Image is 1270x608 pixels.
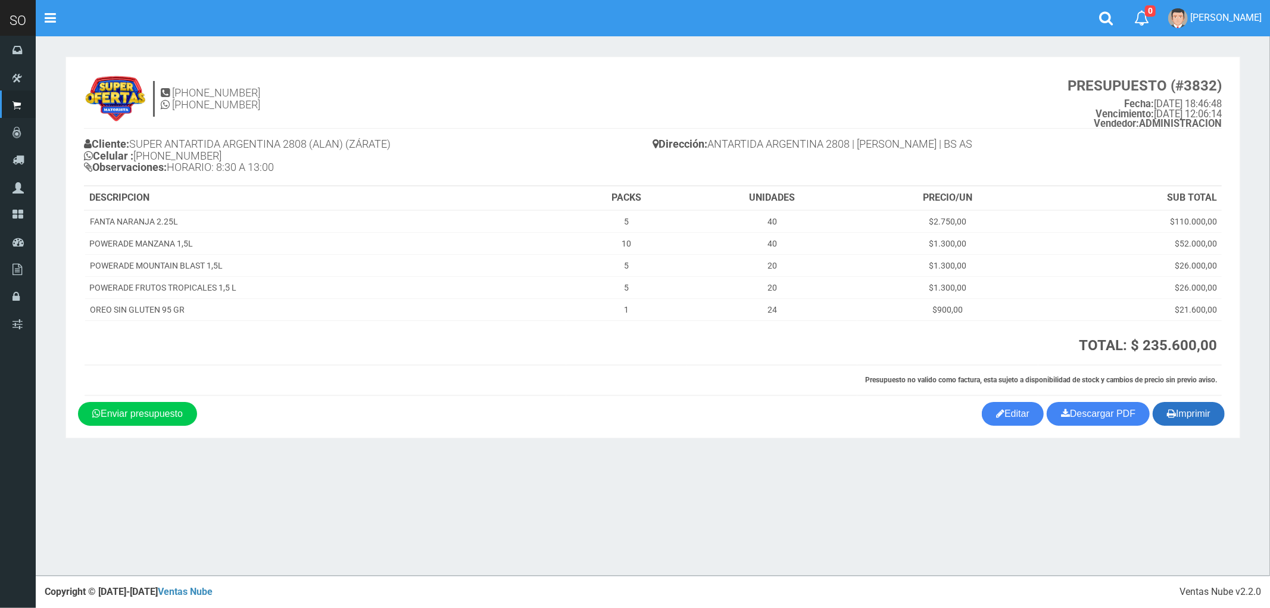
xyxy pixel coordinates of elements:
td: 5 [566,255,687,277]
td: $2.750,00 [857,210,1038,233]
a: Ventas Nube [158,586,213,597]
span: Enviar presupuesto [101,409,183,419]
td: $1.300,00 [857,255,1038,277]
td: $26.000,00 [1038,255,1222,277]
td: $52.000,00 [1038,233,1222,255]
a: Descargar PDF [1047,402,1150,426]
td: POWERADE MANZANA 1,5L [85,233,566,255]
b: Observaciones: [84,161,167,173]
h4: [PHONE_NUMBER] [PHONE_NUMBER] [161,87,260,111]
td: $110.000,00 [1038,210,1222,233]
td: $26.000,00 [1038,277,1222,299]
td: OREO SIN GLUTEN 95 GR [85,299,566,321]
td: 10 [566,233,687,255]
td: FANTA NARANJA 2.25L [85,210,566,233]
td: POWERADE FRUTOS TROPICALES 1,5 L [85,277,566,299]
button: Imprimir [1153,402,1225,426]
a: Editar [982,402,1044,426]
td: 1 [566,299,687,321]
small: [DATE] 18:46:48 [DATE] 12:06:14 [1068,78,1222,129]
td: 40 [687,210,857,233]
td: $21.600,00 [1038,299,1222,321]
b: Dirección: [653,138,708,150]
strong: PRESUPUESTO (#3832) [1068,77,1222,94]
b: Cliente: [84,138,129,150]
b: Celular : [84,149,133,162]
span: 0 [1145,5,1156,17]
td: 5 [566,210,687,233]
a: Enviar presupuesto [78,402,197,426]
strong: TOTAL: $ 235.600,00 [1079,337,1217,354]
td: 40 [687,233,857,255]
strong: Presupuesto no valido como factura, esta sujeto a disponibilidad de stock y cambios de precio sin... [865,376,1217,384]
td: $900,00 [857,299,1038,321]
th: PRECIO/UN [857,186,1038,210]
strong: Vendedor: [1094,118,1139,129]
td: 20 [687,277,857,299]
td: 24 [687,299,857,321]
img: 9k= [84,75,147,123]
img: User Image [1168,8,1188,28]
td: 5 [566,277,687,299]
h4: SUPER ANTARTIDA ARGENTINA 2808 (ALAN) (ZÁRATE) [PHONE_NUMBER] HORARIO: 8:30 A 13:00 [84,135,653,179]
th: DESCRIPCION [85,186,566,210]
strong: Vencimiento: [1096,108,1154,120]
th: PACKS [566,186,687,210]
strong: Copyright © [DATE]-[DATE] [45,586,213,597]
td: $1.300,00 [857,277,1038,299]
h4: ANTARTIDA ARGENTINA 2808 | [PERSON_NAME] | BS AS [653,135,1222,156]
span: [PERSON_NAME] [1190,12,1262,23]
div: Ventas Nube v2.2.0 [1179,585,1261,599]
td: POWERADE MOUNTAIN BLAST 1,5L [85,255,566,277]
strong: Fecha: [1124,98,1154,110]
td: $1.300,00 [857,233,1038,255]
b: ADMINISTRACION [1094,118,1222,129]
th: UNIDADES [687,186,857,210]
th: SUB TOTAL [1038,186,1222,210]
td: 20 [687,255,857,277]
